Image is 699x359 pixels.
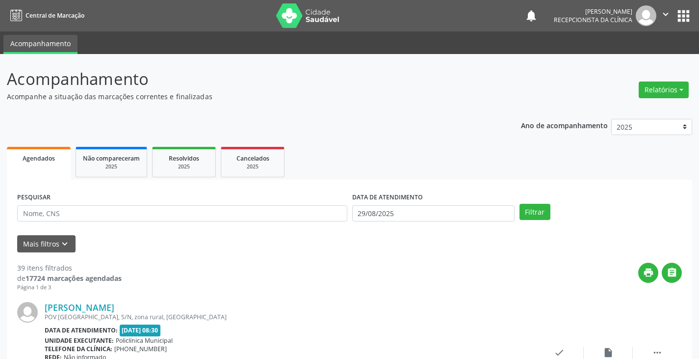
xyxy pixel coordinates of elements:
i:  [652,347,663,358]
span: Recepcionista da clínica [554,16,632,24]
a: Acompanhamento [3,35,78,54]
button: print [638,263,658,283]
b: Data de atendimento: [45,326,118,334]
button:  [656,5,675,26]
p: Acompanhamento [7,67,487,91]
span: Não compareceram [83,154,140,163]
a: Central de Marcação [7,7,84,24]
span: [PHONE_NUMBER] [114,345,167,353]
div: [PERSON_NAME] [554,7,632,16]
input: Selecione um intervalo [352,205,515,222]
span: Cancelados [236,154,269,163]
span: Agendados [23,154,55,163]
span: Resolvidos [169,154,199,163]
label: PESQUISAR [17,190,51,205]
label: DATA DE ATENDIMENTO [352,190,423,205]
div: 2025 [83,163,140,170]
i: print [643,267,654,278]
div: 39 itens filtrados [17,263,122,273]
button: Mais filtroskeyboard_arrow_down [17,235,76,252]
div: 2025 [228,163,277,170]
button: Relatórios [639,82,689,98]
b: Telefone da clínica: [45,345,112,353]
span: Policlínica Municipal [116,336,173,345]
a: [PERSON_NAME] [45,302,114,313]
i:  [660,9,671,20]
i: keyboard_arrow_down [59,239,70,249]
b: Unidade executante: [45,336,114,345]
button:  [662,263,682,283]
span: Central de Marcação [26,11,84,20]
button: notifications [524,9,538,23]
i: check [554,347,565,358]
strong: 17724 marcações agendadas [26,274,122,283]
button: Filtrar [519,204,550,221]
img: img [17,302,38,323]
img: img [636,5,656,26]
div: 2025 [159,163,208,170]
i: insert_drive_file [603,347,614,358]
div: POV [GEOGRAPHIC_DATA], S/N, zona rural, [GEOGRAPHIC_DATA] [45,313,535,321]
i:  [667,267,677,278]
button: apps [675,7,692,25]
p: Acompanhe a situação das marcações correntes e finalizadas [7,91,487,102]
div: de [17,273,122,283]
div: Página 1 de 3 [17,283,122,292]
span: [DATE] 08:30 [120,325,161,336]
input: Nome, CNS [17,205,347,222]
p: Ano de acompanhamento [521,119,608,131]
